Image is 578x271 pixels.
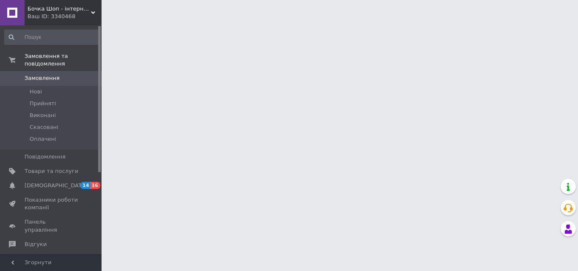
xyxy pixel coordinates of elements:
span: [DEMOGRAPHIC_DATA] [25,182,87,189]
span: Товари та послуги [25,167,78,175]
span: Прийняті [30,100,56,107]
span: Панель управління [25,218,78,233]
span: Повідомлення [25,153,66,161]
span: Показники роботи компанії [25,196,78,211]
span: Нові [30,88,42,96]
div: Ваш ID: 3340468 [28,13,102,20]
span: Виконані [30,112,56,119]
span: Замовлення [25,74,60,82]
span: Відгуки [25,241,47,248]
span: Бочка Шоп - інтернет магазин дешевого взуття [28,5,91,13]
input: Пошук [4,30,100,45]
span: Замовлення та повідомлення [25,52,102,68]
span: Скасовані [30,123,58,131]
span: 14 [80,182,90,189]
span: 16 [90,182,100,189]
span: Оплачені [30,135,56,143]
